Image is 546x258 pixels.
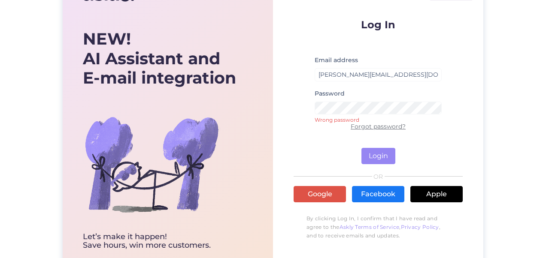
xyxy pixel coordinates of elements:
label: Email address [315,56,358,65]
a: Askly Terms of Service [340,224,400,230]
span: OR [372,174,385,180]
a: Apple [410,186,463,202]
p: By clicking Log In, I confirm that I have read and agree to the , , and to receive emails and upd... [294,210,463,244]
img: bg-askly [83,96,220,233]
div: AI Assistant and E-mail integration [83,29,236,88]
small: Wrong password [315,116,442,121]
a: Google [294,186,346,202]
label: Password [315,89,345,98]
a: Privacy Policy [401,224,439,230]
button: Login [361,148,395,164]
input: Enter email [315,68,442,81]
a: Forgot password? [351,123,406,130]
p: Log In [294,19,463,30]
div: Let’s make it happen! Save hours, win more customers. [83,233,236,250]
a: Facebook [352,186,404,202]
b: NEW! [83,29,131,49]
